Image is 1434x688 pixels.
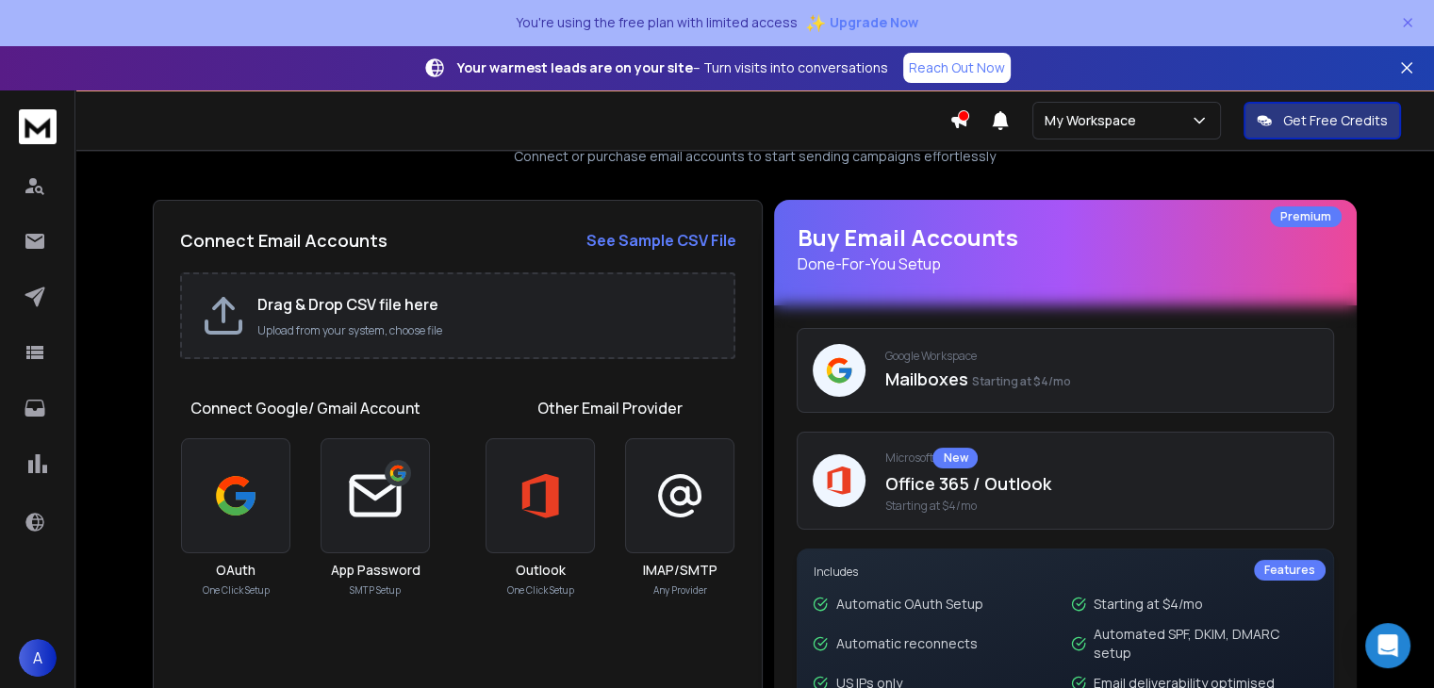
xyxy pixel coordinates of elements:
[1244,102,1401,139] button: Get Free Credits
[1094,625,1318,663] p: Automated SPF, DKIM, DMARC setup
[19,109,57,144] img: logo
[19,639,57,677] button: A
[457,58,693,76] strong: Your warmest leads are on your site
[813,565,1318,580] p: Includes
[797,222,1334,275] h1: Buy Email Accounts
[1365,623,1410,668] div: Open Intercom Messenger
[884,470,1318,497] p: Office 365 / Outlook
[257,293,715,316] h2: Drag & Drop CSV file here
[457,58,888,77] p: – Turn visits into conversations
[1254,560,1326,581] div: Features
[971,373,1070,389] span: Starting at $4/mo
[884,349,1318,364] p: Google Workspace
[653,583,707,598] p: Any Provider
[331,561,420,580] h3: App Password
[909,58,1005,77] p: Reach Out Now
[585,229,735,252] a: See Sample CSV File
[884,448,1318,468] p: Microsoft
[903,53,1011,83] a: Reach Out Now
[1283,111,1388,130] p: Get Free Credits
[514,147,996,166] p: Connect or purchase email accounts to start sending campaigns effortlessly
[585,230,735,251] strong: See Sample CSV File
[797,253,1334,275] p: Done-For-You Setup
[516,13,798,32] p: You're using the free plan with limited access
[805,9,826,36] span: ✨
[835,595,982,614] p: Automatic OAuth Setup
[884,499,1318,514] span: Starting at $4/mo
[932,448,978,468] div: New
[257,323,715,338] p: Upload from your system, choose file
[830,13,918,32] span: Upgrade Now
[835,634,977,653] p: Automatic reconnects
[537,397,683,419] h1: Other Email Provider
[805,4,918,41] button: ✨Upgrade Now
[516,561,566,580] h3: Outlook
[216,561,255,580] h3: OAuth
[1270,206,1342,227] div: Premium
[1094,595,1203,614] p: Starting at $4/mo
[1045,111,1144,130] p: My Workspace
[643,561,717,580] h3: IMAP/SMTP
[190,397,420,419] h1: Connect Google/ Gmail Account
[884,366,1318,392] p: Mailboxes
[507,583,574,598] p: One Click Setup
[203,583,270,598] p: One Click Setup
[350,583,401,598] p: SMTP Setup
[180,227,387,254] h2: Connect Email Accounts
